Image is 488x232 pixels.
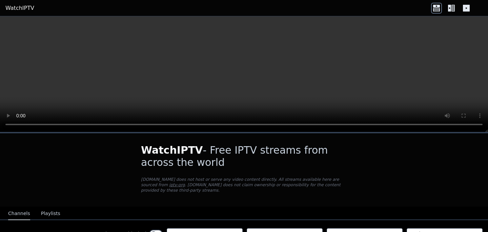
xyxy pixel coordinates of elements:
h1: - Free IPTV streams from across the world [141,144,347,169]
button: Playlists [41,207,60,220]
span: WatchIPTV [141,144,203,156]
a: WatchIPTV [5,4,34,12]
a: iptv-org [169,182,185,187]
p: [DOMAIN_NAME] does not host or serve any video content directly. All streams available here are s... [141,177,347,193]
button: Channels [8,207,30,220]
